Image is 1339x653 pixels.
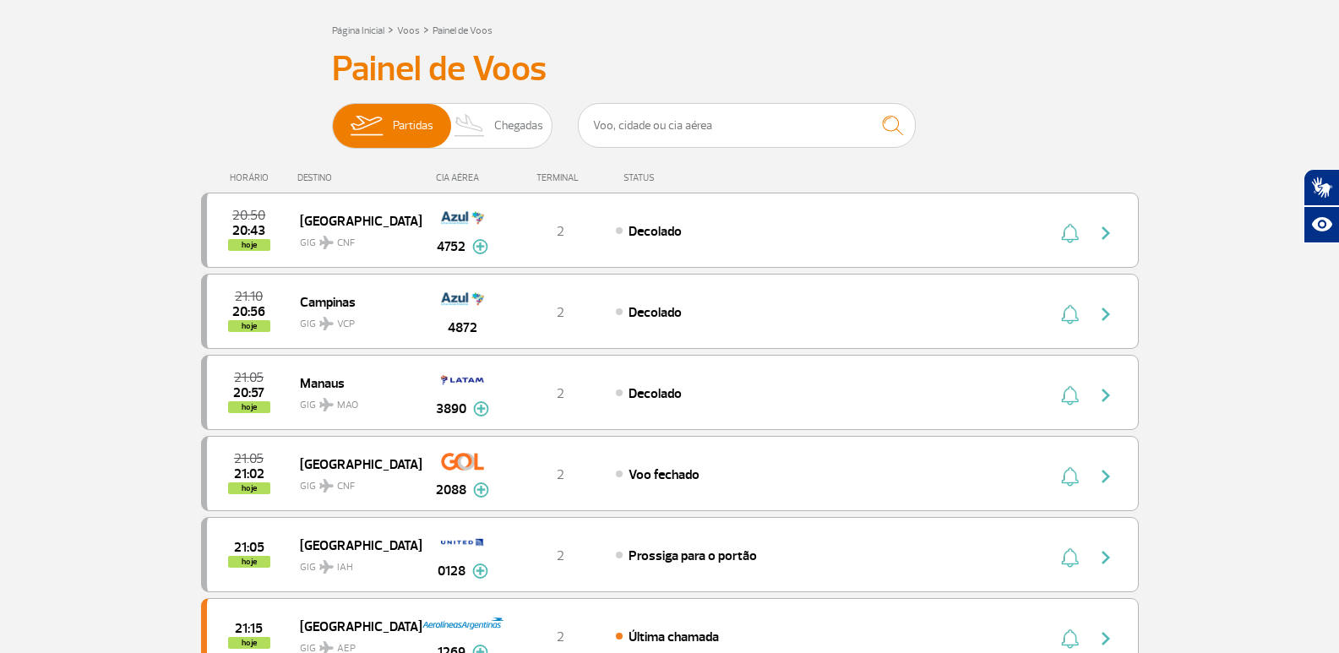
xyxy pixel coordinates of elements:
span: 2025-08-27 21:10:00 [235,291,263,302]
span: 4752 [437,237,465,257]
span: 2025-08-27 21:15:00 [235,623,263,634]
span: 2 [557,385,564,402]
span: Campinas [300,291,408,313]
div: HORÁRIO [206,172,298,183]
div: STATUS [615,172,753,183]
img: seta-direita-painel-voo.svg [1096,223,1116,243]
span: Manaus [300,372,408,394]
input: Voo, cidade ou cia aérea [578,103,916,148]
button: Abrir recursos assistivos. [1304,206,1339,243]
img: destiny_airplane.svg [319,479,334,492]
img: destiny_airplane.svg [319,236,334,249]
span: VCP [337,317,355,332]
div: TERMINAL [505,172,615,183]
span: 2025-08-27 21:02:50 [234,468,264,480]
span: Partidas [393,104,433,148]
span: Última chamada [629,629,719,645]
h3: Painel de Voos [332,48,1008,90]
span: Decolado [629,223,682,240]
span: 2025-08-27 21:05:00 [234,453,264,465]
span: GIG [300,551,408,575]
span: 0128 [438,561,465,581]
span: 2025-08-27 20:50:00 [232,210,265,221]
img: seta-direita-painel-voo.svg [1096,304,1116,324]
img: sino-painel-voo.svg [1061,304,1079,324]
a: Voos [397,24,420,37]
span: 2 [557,466,564,483]
span: hoje [228,320,270,332]
img: mais-info-painel-voo.svg [472,239,488,254]
span: 2 [557,547,564,564]
div: DESTINO [297,172,421,183]
img: mais-info-painel-voo.svg [472,563,488,579]
button: Abrir tradutor de língua de sinais. [1304,169,1339,206]
a: Página Inicial [332,24,384,37]
span: hoje [228,239,270,251]
span: [GEOGRAPHIC_DATA] [300,453,408,475]
img: seta-direita-painel-voo.svg [1096,629,1116,649]
span: IAH [337,560,353,575]
a: > [388,19,394,39]
span: [GEOGRAPHIC_DATA] [300,615,408,637]
img: sino-painel-voo.svg [1061,223,1079,243]
span: Decolado [629,304,682,321]
img: seta-direita-painel-voo.svg [1096,547,1116,568]
span: GIG [300,470,408,494]
img: slider-embarque [340,104,393,148]
span: 2025-08-27 20:43:15 [232,225,265,237]
span: CNF [337,479,355,494]
img: destiny_airplane.svg [319,398,334,411]
span: Voo fechado [629,466,699,483]
img: destiny_airplane.svg [319,560,334,574]
span: GIG [300,389,408,413]
div: Plugin de acessibilidade da Hand Talk. [1304,169,1339,243]
img: seta-direita-painel-voo.svg [1096,385,1116,405]
span: 2025-08-27 20:56:35 [232,306,265,318]
img: sino-painel-voo.svg [1061,547,1079,568]
span: Prossiga para o portão [629,547,757,564]
span: GIG [300,307,408,332]
img: sino-painel-voo.svg [1061,466,1079,487]
span: [GEOGRAPHIC_DATA] [300,534,408,556]
span: CNF [337,236,355,251]
div: CIA AÉREA [421,172,505,183]
span: 2 [557,223,564,240]
span: Chegadas [494,104,543,148]
a: > [423,19,429,39]
span: hoje [228,482,270,494]
span: 3890 [436,399,466,419]
img: sino-painel-voo.svg [1061,385,1079,405]
span: MAO [337,398,358,413]
span: 2025-08-27 20:57:27 [233,387,264,399]
a: Painel de Voos [433,24,493,37]
span: hoje [228,637,270,649]
span: 2 [557,304,564,321]
span: 2 [557,629,564,645]
img: destiny_airplane.svg [319,317,334,330]
span: Decolado [629,385,682,402]
img: sino-painel-voo.svg [1061,629,1079,649]
span: hoje [228,556,270,568]
span: 4872 [448,318,477,338]
img: seta-direita-painel-voo.svg [1096,466,1116,487]
span: 2025-08-27 21:05:00 [234,541,264,553]
span: [GEOGRAPHIC_DATA] [300,210,408,231]
img: slider-desembarque [445,104,495,148]
span: GIG [300,226,408,251]
span: 2088 [436,480,466,500]
span: hoje [228,401,270,413]
img: mais-info-painel-voo.svg [473,482,489,498]
span: 2025-08-27 21:05:00 [234,372,264,384]
img: mais-info-painel-voo.svg [473,401,489,416]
